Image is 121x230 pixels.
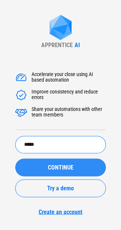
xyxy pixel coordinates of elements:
div: APPRENTICE [41,42,73,49]
button: CONTINUE [15,158,106,176]
img: Accelerate [15,72,27,83]
div: Accelerate your close using AI based automation [32,72,106,83]
div: Improve consistency and reduce errors [32,89,106,101]
img: Accelerate [15,106,27,118]
img: Apprentice AI [46,15,75,42]
a: Create an account [15,208,106,215]
div: Share your automations with other team members [32,106,106,118]
button: Try a demo [15,179,106,197]
img: Accelerate [15,89,27,101]
span: CONTINUE [48,164,73,170]
div: AI [75,42,80,49]
span: Try a demo [47,185,74,191]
